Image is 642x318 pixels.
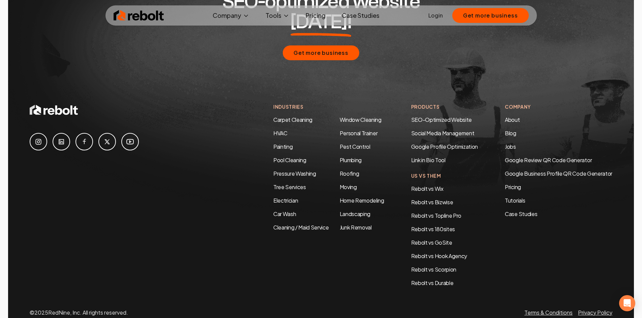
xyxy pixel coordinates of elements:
[273,224,329,231] a: Cleaning / Maid Service
[411,116,472,123] a: SEO-Optimized Website
[273,156,306,164] a: Pool Cleaning
[411,156,446,164] a: Link in Bio Tool
[411,266,456,273] a: Rebolt vs Scorpion
[411,252,467,259] a: Rebolt vs Hook Agency
[273,130,287,137] a: HVAC
[340,210,370,217] a: Landscaping
[411,143,478,150] a: Google Profile Optimization
[578,309,612,316] a: Privacy Policy
[291,12,351,32] span: [DATE]!
[273,116,312,123] a: Carpet Cleaning
[340,156,362,164] a: Plumbing
[300,9,331,22] a: Pricing
[340,197,384,204] a: Home Remodeling
[273,143,293,150] a: Painting
[505,143,516,150] a: Jobs
[452,8,529,23] button: Get more business
[340,143,370,150] a: Pest Control
[411,172,478,179] h4: Us Vs Them
[428,11,443,20] a: Login
[505,156,592,164] a: Google Review QR Code Generator
[411,279,454,286] a: Rebolt vs Durable
[524,309,573,316] a: Terms & Conditions
[273,170,316,177] a: Pressure Washing
[114,9,164,22] img: Rebolt Logo
[260,9,295,22] button: Tools
[411,199,453,206] a: Rebolt vs Bizwise
[340,170,359,177] a: Roofing
[505,103,612,110] h4: Company
[411,185,444,192] a: Rebolt vs Wix
[619,295,635,311] div: Open Intercom Messenger
[411,212,461,219] a: Rebolt vs Topline Pro
[340,224,372,231] a: Junk Removal
[207,9,255,22] button: Company
[273,210,296,217] a: Car Wash
[505,170,612,177] a: Google Business Profile QR Code Generator
[336,9,385,22] a: Case Studies
[505,210,612,218] a: Case Studies
[505,197,612,205] a: Tutorials
[340,130,378,137] a: Personal Trainer
[411,103,478,110] h4: Products
[340,116,381,123] a: Window Cleaning
[273,197,298,204] a: Electrician
[411,225,455,233] a: Rebolt vs 180sites
[505,116,520,123] a: About
[273,183,306,190] a: Tree Services
[340,183,357,190] a: Moving
[283,45,359,60] button: Get more business
[411,239,452,246] a: Rebolt vs GoSite
[30,309,128,317] p: © 2025 RedNine, Inc. All rights reserved.
[505,183,612,191] a: Pricing
[273,103,384,110] h4: Industries
[411,130,475,137] a: Social Media Management
[505,130,516,137] a: Blog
